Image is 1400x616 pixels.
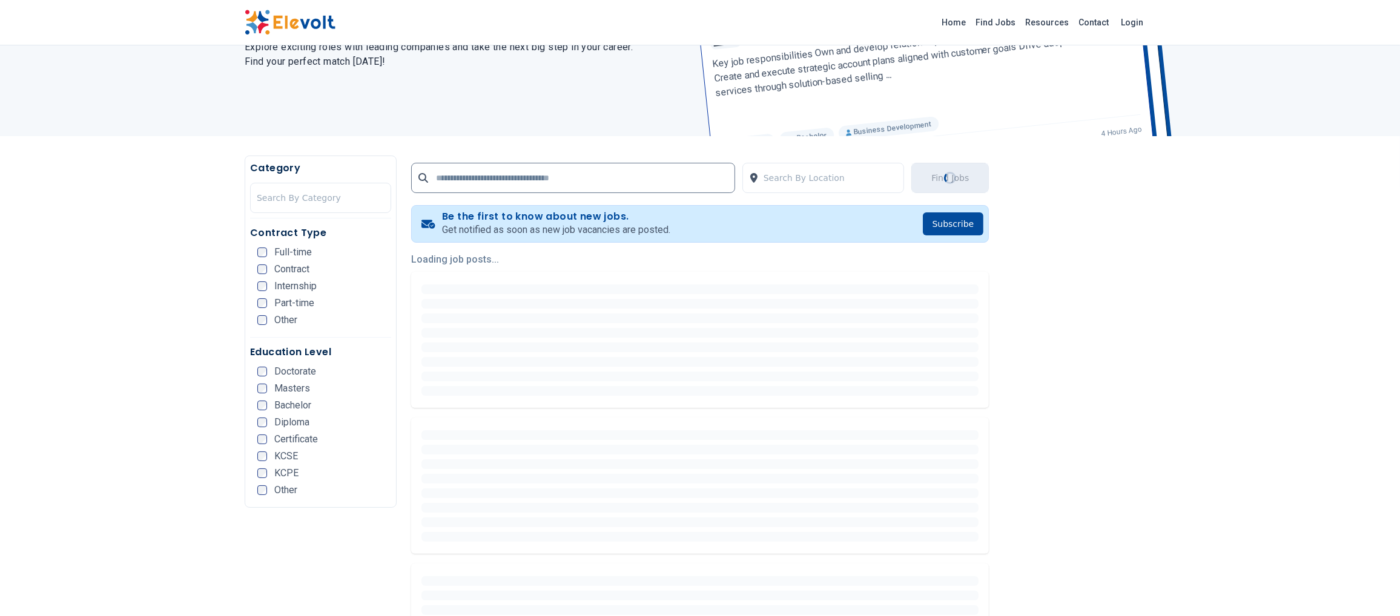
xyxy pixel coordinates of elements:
img: Elevolt [245,10,335,35]
span: Other [274,485,297,495]
span: Bachelor [274,401,311,410]
a: Home [937,13,971,32]
input: Part-time [257,298,267,308]
span: Masters [274,384,310,393]
p: Loading job posts... [411,252,989,267]
button: Subscribe [923,212,984,235]
input: KCSE [257,451,267,461]
input: Other [257,315,267,325]
h4: Be the first to know about new jobs. [442,211,670,223]
p: Get notified as soon as new job vacancies are posted. [442,223,670,237]
input: Other [257,485,267,495]
span: Full-time [274,247,312,257]
input: Certificate [257,434,267,444]
input: Diploma [257,418,267,427]
a: Resources [1020,13,1074,32]
input: KCPE [257,468,267,478]
div: Loading... [943,171,957,185]
span: Other [274,315,297,325]
span: Part-time [274,298,314,308]
iframe: Chat Widget [1339,558,1400,616]
input: Full-time [257,247,267,257]
h2: Explore exciting roles with leading companies and take the next big step in your career. Find you... [245,40,685,69]
span: Contract [274,264,309,274]
h5: Contract Type [250,226,391,240]
h5: Education Level [250,345,391,359]
input: Internship [257,281,267,291]
span: KCSE [274,451,298,461]
a: Find Jobs [971,13,1020,32]
input: Bachelor [257,401,267,410]
span: Diploma [274,418,309,427]
a: Login [1114,10,1151,34]
input: Doctorate [257,367,267,376]
input: Contract [257,264,267,274]
span: Internship [274,281,317,291]
span: Certificate [274,434,318,444]
a: Contact [1074,13,1114,32]
span: Doctorate [274,367,316,376]
input: Masters [257,384,267,393]
h5: Category [250,161,391,175]
iframe: Advertisement [1003,204,1155,567]
button: Find JobsLoading... [911,163,989,193]
span: KCPE [274,468,299,478]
